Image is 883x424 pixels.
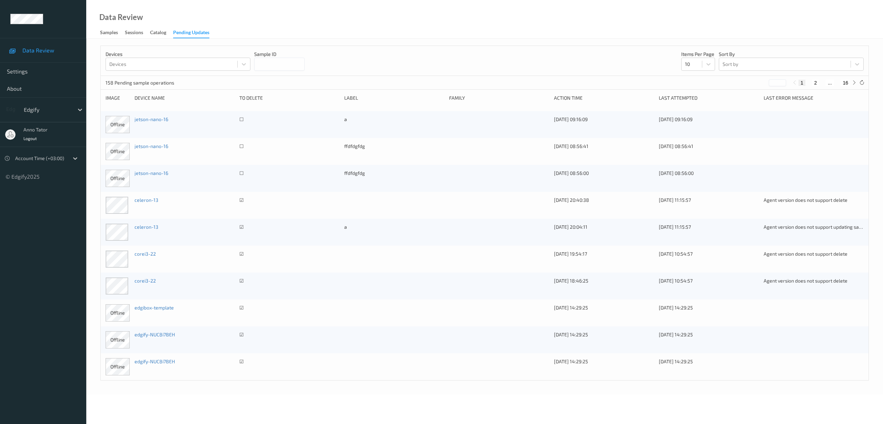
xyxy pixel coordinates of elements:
div: Pending Updates [173,29,209,38]
span: Agent version does not support updating samples [764,224,872,230]
span: [DATE] 18:46:25 [554,278,588,284]
div: Label [344,95,444,101]
span: [DATE] 20:40:38 [554,197,589,203]
a: edgify-NUC8i7BEH [135,358,175,364]
a: Sessions [125,28,150,38]
div: image [106,95,130,101]
a: Pending Updates [173,28,216,38]
a: Catalog [150,28,173,38]
a: edgibox-template [135,305,174,310]
span: a [344,224,347,230]
div: Action time [554,95,654,101]
button: ... [826,80,834,86]
span: [DATE] 19:54:17 [554,251,587,257]
span: [DATE] 11:15:57 [659,197,691,203]
div: Data Review [99,14,143,21]
div: Offline [110,121,125,128]
span: [DATE] 14:29:25 [659,358,693,364]
a: jetson-nano-16 [135,170,168,176]
span: [DATE] 08:56:00 [659,170,694,176]
span: [DATE] 10:54:57 [659,251,693,257]
span: [DATE] 14:29:25 [554,358,588,364]
span: [DATE] 09:16:09 [659,116,693,122]
p: Sort by [719,51,864,58]
span: [DATE] 08:56:41 [554,143,588,149]
span: Agent version does not support delete [764,251,847,257]
a: celeron-13 [135,224,158,230]
span: Agent version does not support delete [764,278,847,284]
button: 16 [841,80,850,86]
div: Offline [110,336,125,343]
div: Samples [100,29,118,38]
div: Last error message [764,95,864,101]
span: [DATE] 08:56:41 [659,143,693,149]
a: Samples [100,28,125,38]
div: to delete [239,95,339,101]
span: ☐ [239,143,244,149]
a: corei3-22 [135,278,156,284]
span: ☑ [239,278,244,284]
span: ☐ [239,116,244,122]
p: Devices [106,51,250,58]
span: Agent version does not support delete [764,197,847,203]
p: Sample ID [254,51,305,58]
span: [DATE] 09:16:09 [554,116,588,122]
span: a [344,116,347,122]
div: Offline [110,309,125,316]
span: ☑ [239,224,244,230]
a: jetson-nano-16 [135,143,168,149]
a: celeron-13 [135,197,158,203]
a: corei3-22 [135,251,156,257]
div: Family [449,95,549,101]
div: Catalog [150,29,166,38]
a: edgify-NUC8i7BEH [135,332,175,337]
button: 2 [812,80,819,86]
span: [DATE] 11:15:57 [659,224,691,230]
span: ☑ [239,305,244,310]
p: 158 Pending sample operations [106,79,174,86]
span: ☑ [239,251,244,257]
div: Offline [110,148,125,155]
div: Offline [110,363,125,370]
span: ☐ [239,170,244,176]
a: jetson-nano-16 [135,116,168,122]
div: Device Name [135,95,235,101]
span: [DATE] 14:29:25 [554,305,588,310]
span: ☑ [239,358,244,364]
p: Items per page [681,51,715,58]
div: Sessions [125,29,143,38]
span: [DATE] 10:54:57 [659,278,693,284]
div: Last attempted [659,95,759,101]
span: ffdfdgfdg [344,143,365,149]
div: Offline [110,175,125,182]
span: [DATE] 20:04:11 [554,224,587,230]
button: 1 [798,80,805,86]
span: ☑ [239,332,244,337]
span: [DATE] 14:29:25 [659,332,693,337]
span: [DATE] 08:56:00 [554,170,589,176]
span: ffdfdgfdg [344,170,365,176]
span: [DATE] 14:29:25 [659,305,693,310]
span: ☑ [239,197,244,203]
span: [DATE] 14:29:25 [554,332,588,337]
